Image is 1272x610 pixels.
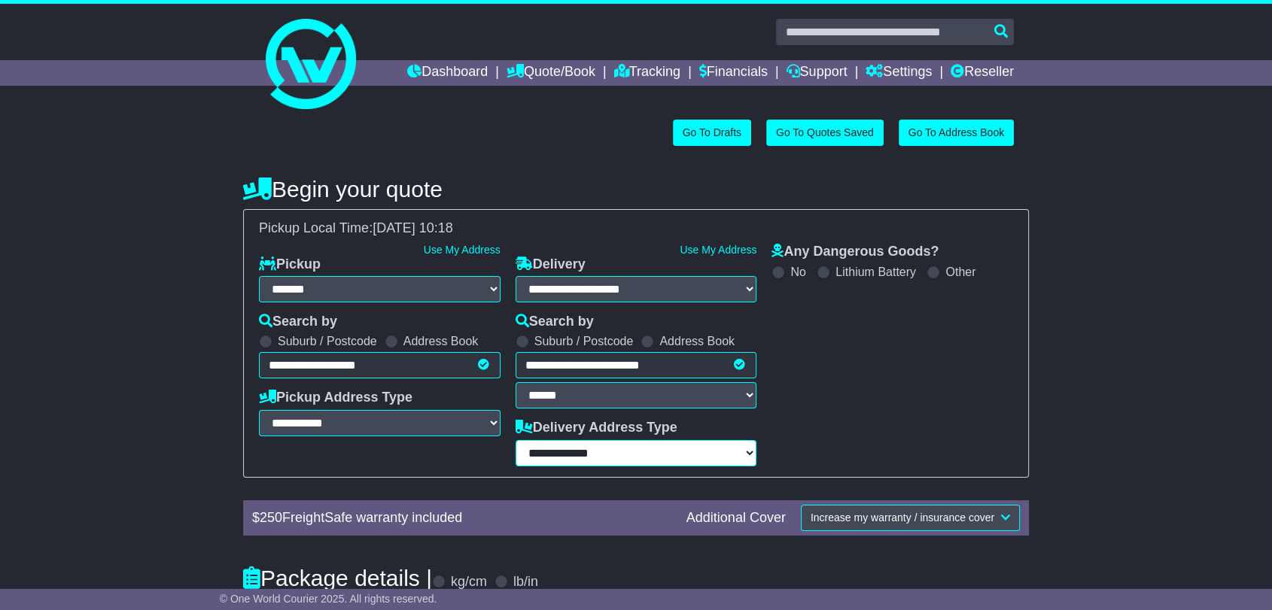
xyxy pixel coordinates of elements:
span: [DATE] 10:18 [373,220,453,235]
label: Pickup [259,256,321,273]
a: Go To Address Book [899,120,1014,146]
a: Dashboard [407,60,488,86]
a: Go To Quotes Saved [766,120,884,146]
a: Use My Address [680,244,756,256]
div: Additional Cover [679,510,793,527]
label: Search by [516,314,594,330]
a: Support [786,60,847,86]
a: Use My Address [424,244,501,256]
label: Address Book [403,334,479,348]
label: Any Dangerous Goods? [771,244,939,260]
label: No [790,265,805,279]
label: kg/cm [451,574,487,590]
div: $ FreightSafe warranty included [245,510,679,527]
button: Increase my warranty / insurance cover [801,505,1020,531]
h4: Package details | [243,566,432,590]
label: lb/in [513,574,538,590]
label: Lithium Battery [835,265,916,279]
a: Tracking [614,60,680,86]
h4: Begin your quote [243,177,1029,202]
a: Settings [866,60,932,86]
a: Financials [699,60,768,86]
label: Other [945,265,975,279]
label: Delivery [516,256,586,273]
a: Go To Drafts [673,120,751,146]
label: Suburb / Postcode [278,334,377,348]
a: Reseller [951,60,1014,86]
div: Pickup Local Time: [251,220,1021,237]
label: Address Book [659,334,735,348]
a: Quote/Book [507,60,595,86]
label: Pickup Address Type [259,390,412,406]
span: Increase my warranty / insurance cover [811,511,994,524]
span: 250 [260,510,282,525]
label: Suburb / Postcode [534,334,634,348]
span: © One World Courier 2025. All rights reserved. [220,593,437,605]
label: Search by [259,314,337,330]
label: Delivery Address Type [516,420,677,436]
